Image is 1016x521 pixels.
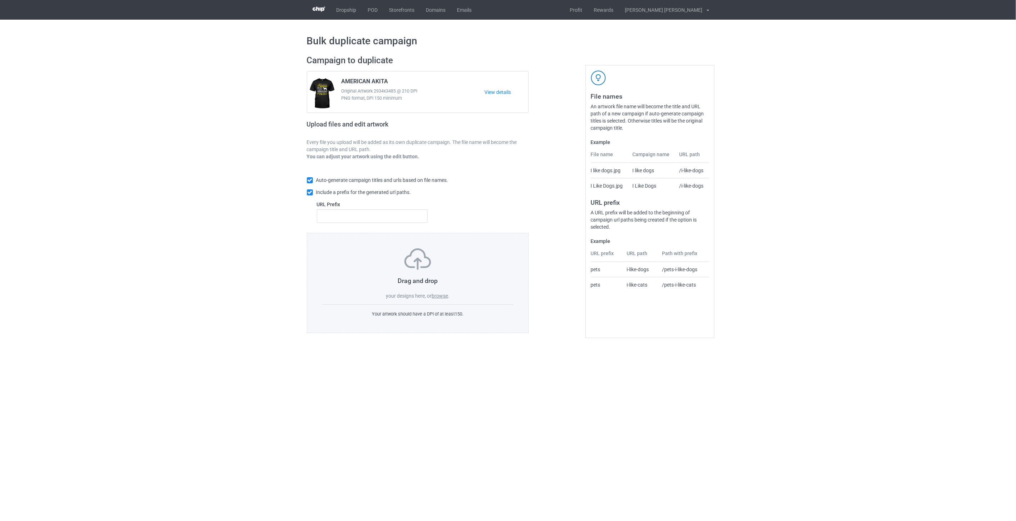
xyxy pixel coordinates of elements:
td: pets [591,262,623,277]
span: your designs here, or [386,293,432,299]
span: . [448,293,449,299]
td: I like dogs [628,163,676,178]
td: pets [591,277,623,292]
td: /i-like-dogs [676,178,709,193]
span: Auto-generate campaign titles and urls based on file names. [316,177,448,183]
span: PNG format, DPI 150 minimum [342,95,485,102]
th: URL prefix [591,250,623,262]
span: Your artwork should have a DPI of at least 150 . [372,311,463,317]
td: I Like Dogs [628,178,676,193]
h3: File names [591,92,709,100]
h3: Drag and drop [322,277,514,285]
h2: Upload files and edit artwork [307,120,440,134]
div: [PERSON_NAME] [PERSON_NAME] [619,1,703,19]
td: i-like-dogs [623,262,658,277]
div: A URL prefix will be added to the beginning of campaign url paths being created if the option is ... [591,209,709,230]
th: URL path [676,151,709,163]
td: /pets-i-like-cats [658,277,709,292]
h3: URL prefix [591,198,709,207]
b: You can adjust your artwork using the edit button. [307,154,419,159]
th: URL path [623,250,658,262]
td: I Like Dogs.jpg [591,178,628,193]
label: browse [432,293,448,299]
td: I like dogs.jpg [591,163,628,178]
img: svg+xml;base64,PD94bWwgdmVyc2lvbj0iMS4wIiBlbmNvZGluZz0iVVRGLTgiPz4KPHN2ZyB3aWR0aD0iNDJweCIgaGVpZ2... [591,70,606,85]
td: /pets-i-like-dogs [658,262,709,277]
h1: Bulk duplicate campaign [307,35,709,48]
label: Example [591,139,709,146]
span: AMERICAN AKITA [342,78,388,88]
span: Include a prefix for the generated url paths. [316,189,411,195]
th: Campaign name [628,151,676,163]
th: File name [591,151,628,163]
td: /i-like-dogs [676,163,709,178]
label: URL Prefix [317,201,428,208]
img: 3d383065fc803cdd16c62507c020ddf8.png [313,6,325,12]
p: Every file you upload will be added as its own duplicate campaign. The file name will become the ... [307,139,529,153]
img: svg+xml;base64,PD94bWwgdmVyc2lvbj0iMS4wIiBlbmNvZGluZz0iVVRGLTgiPz4KPHN2ZyB3aWR0aD0iNzVweCIgaGVpZ2... [404,248,431,270]
h2: Campaign to duplicate [307,55,529,66]
div: An artwork file name will become the title and URL path of a new campaign if auto-generate campai... [591,103,709,132]
a: View details [484,89,528,96]
td: i-like-cats [623,277,658,292]
label: Example [591,238,709,245]
th: Path with prefix [658,250,709,262]
span: Original Artwork 2934x3485 @ 210 DPI [342,88,485,95]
